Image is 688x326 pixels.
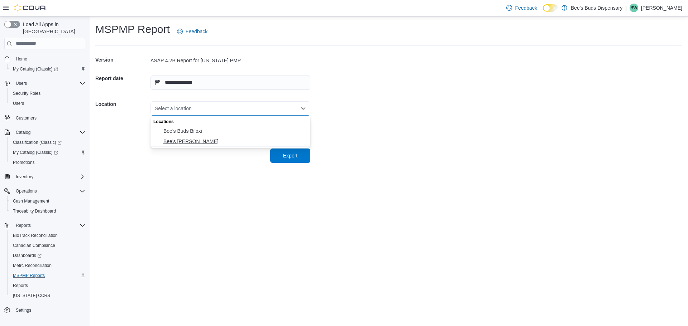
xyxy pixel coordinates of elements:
span: [US_STATE] CCRS [13,293,50,298]
span: Metrc Reconciliation [13,263,52,268]
button: Inventory [13,172,36,181]
span: Settings [13,306,85,315]
a: Customers [13,114,39,122]
button: Settings [1,305,88,315]
a: Users [10,99,27,108]
h5: Version [95,53,149,67]
span: BW [630,4,637,12]
span: Catalog [16,130,30,135]
a: Canadian Compliance [10,241,58,250]
span: Users [10,99,85,108]
a: Dashboards [10,251,44,260]
button: Reports [1,220,88,230]
button: Promotions [7,157,88,167]
span: Catalog [13,128,85,137]
span: BioTrack Reconciliation [13,233,58,238]
span: BioTrack Reconciliation [10,231,85,240]
a: Settings [13,306,34,315]
button: Operations [13,187,40,195]
button: Export [270,149,310,163]
button: Users [13,79,30,88]
span: Metrc Reconciliation [10,261,85,270]
button: Cash Management [7,196,88,206]
button: Metrc Reconciliation [7,261,88,271]
a: Classification (Classic) [10,138,64,147]
a: My Catalog (Classic) [7,64,88,74]
span: Operations [13,187,85,195]
button: Catalog [13,128,33,137]
div: ASAP 4.2B Report for [US_STATE] PMP [150,57,310,64]
button: Bee's Buds Wiggins [150,136,310,147]
span: Customers [13,113,85,122]
span: Reports [10,281,85,290]
button: Home [1,54,88,64]
span: Users [13,101,24,106]
a: Cash Management [10,197,52,205]
input: Press the down key to open a popover containing a calendar. [150,76,310,90]
button: Bee's Buds Biloxi [150,126,310,136]
span: Bee's [PERSON_NAME] [163,138,306,145]
span: Reports [16,223,31,228]
a: Metrc Reconciliation [10,261,54,270]
p: Bee's Buds Dispensary [571,4,622,12]
span: Washington CCRS [10,291,85,300]
a: Security Roles [10,89,43,98]
a: My Catalog (Classic) [10,65,61,73]
button: Close list of options [300,106,306,111]
span: Reports [13,221,85,230]
span: Security Roles [10,89,85,98]
span: Dashboards [10,251,85,260]
h1: MSPMP Report [95,22,170,37]
div: Choose from the following options [150,116,310,147]
a: MSPMP Reports [10,271,48,280]
button: BioTrack Reconciliation [7,230,88,240]
span: MSPMP Reports [10,271,85,280]
a: Dashboards [7,250,88,261]
p: [PERSON_NAME] [641,4,682,12]
div: Bow Wilson [630,4,638,12]
img: Cova [14,4,47,11]
span: Canadian Compliance [13,243,55,248]
span: Bee's Buds Biloxi [163,127,306,135]
span: Users [13,79,85,88]
span: Home [16,56,27,62]
p: | [625,4,627,12]
span: Export [283,152,297,159]
span: Load All Apps in [GEOGRAPHIC_DATA] [20,21,85,35]
button: Security Roles [7,88,88,98]
span: Customers [16,115,37,121]
button: Operations [1,186,88,196]
a: Classification (Classic) [7,137,88,147]
span: Cash Management [13,198,49,204]
span: Users [16,81,27,86]
button: MSPMP Reports [7,271,88,281]
span: My Catalog (Classic) [10,148,85,157]
a: Reports [10,281,31,290]
button: Catalog [1,127,88,137]
a: Promotions [10,158,38,167]
span: Reports [13,283,28,288]
a: BioTrack Reconciliation [10,231,61,240]
a: Home [13,55,30,63]
span: Traceabilty Dashboard [13,208,56,214]
h5: Report date [95,71,149,86]
button: Reports [13,221,34,230]
span: Settings [16,307,31,313]
span: Feedback [186,28,207,35]
span: Inventory [13,172,85,181]
input: Dark Mode [543,4,558,12]
span: Inventory [16,174,33,180]
div: Locations [150,116,310,126]
button: Users [7,98,88,108]
button: Customers [1,113,88,123]
span: Feedback [515,4,537,11]
span: Canadian Compliance [10,241,85,250]
span: Classification (Classic) [10,138,85,147]
span: Security Roles [13,91,40,96]
a: Feedback [174,24,210,39]
span: Promotions [10,158,85,167]
a: My Catalog (Classic) [10,148,61,157]
span: Classification (Classic) [13,140,62,145]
